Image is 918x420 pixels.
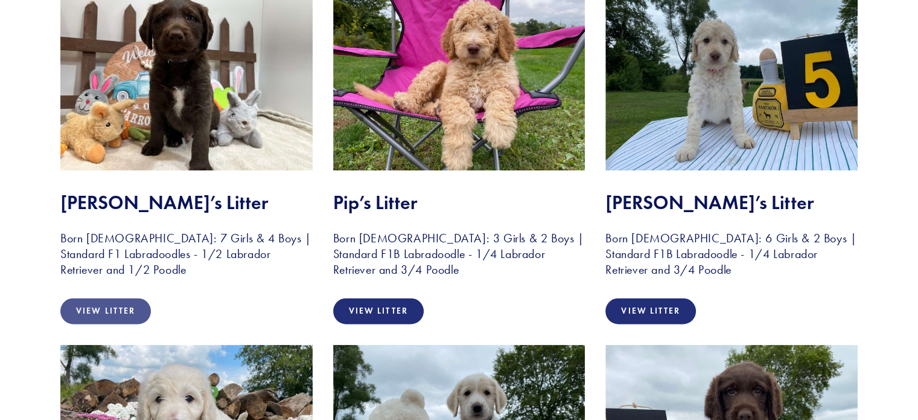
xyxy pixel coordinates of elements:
a: View Litter [333,298,424,324]
h2: [PERSON_NAME]’s Litter [605,191,858,214]
h3: Born [DEMOGRAPHIC_DATA]: 7 Girls & 4 Boys | Standard F1 Labradoodles - 1/2 Labrador Retriever and... [60,230,313,277]
h3: Born [DEMOGRAPHIC_DATA]: 6 Girls & 2 Boys | Standard F1B Labradoodle - 1/4 Labrador Retriever and... [605,230,858,277]
a: View Litter [605,298,696,324]
h2: Pip’s Litter [333,191,585,214]
h3: Born [DEMOGRAPHIC_DATA]: 3 Girls & 2 Boys | Standard F1B Labradoodle - 1/4 Labrador Retriever and... [333,230,585,277]
a: View Litter [60,298,151,324]
h2: [PERSON_NAME]’s Litter [60,191,313,214]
